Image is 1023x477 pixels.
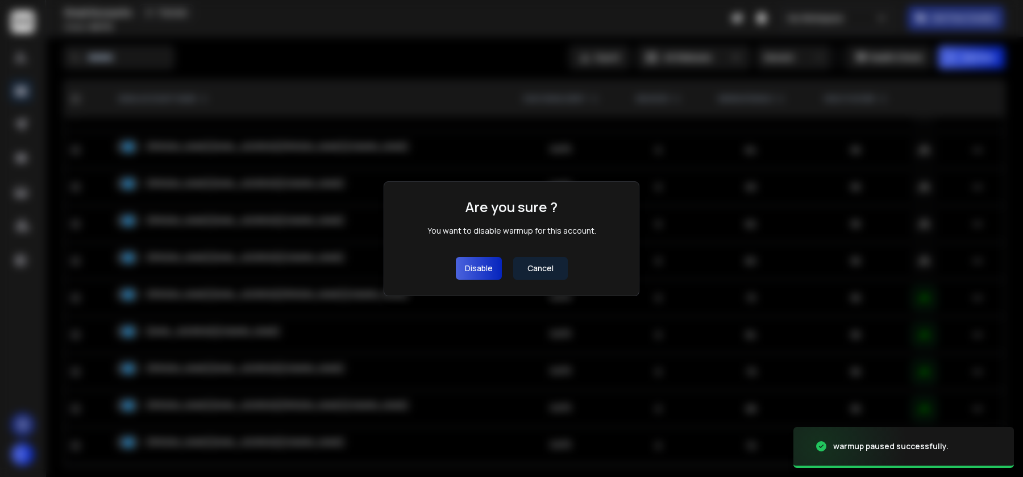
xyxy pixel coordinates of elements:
button: Disable [456,257,502,280]
div: warmup paused successfully. [833,441,949,452]
div: You want to disable warmup for this account. [427,225,596,237]
h1: Are you sure ? [465,198,558,216]
button: Cancel [513,257,568,280]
